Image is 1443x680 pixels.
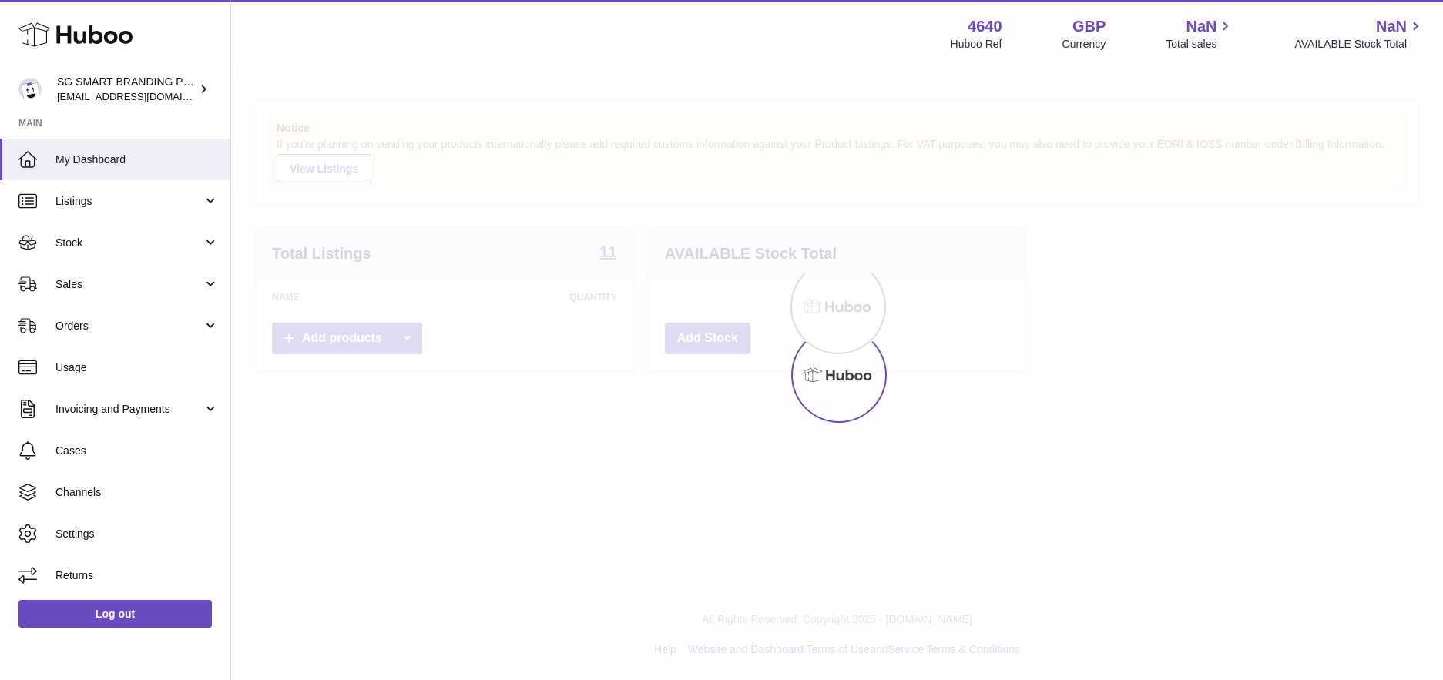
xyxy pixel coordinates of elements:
[55,360,219,375] span: Usage
[55,194,203,209] span: Listings
[18,78,42,101] img: uktopsmileshipping@gmail.com
[55,236,203,250] span: Stock
[55,277,203,292] span: Sales
[1294,37,1425,52] span: AVAILABLE Stock Total
[55,485,219,500] span: Channels
[55,444,219,458] span: Cases
[57,90,227,102] span: [EMAIL_ADDRESS][DOMAIN_NAME]
[18,600,212,628] a: Log out
[55,402,203,417] span: Invoicing and Payments
[1062,37,1106,52] div: Currency
[1294,16,1425,52] a: NaN AVAILABLE Stock Total
[55,527,219,541] span: Settings
[1166,37,1234,52] span: Total sales
[1376,16,1407,37] span: NaN
[1072,16,1106,37] strong: GBP
[55,568,219,583] span: Returns
[1186,16,1216,37] span: NaN
[1166,16,1234,52] a: NaN Total sales
[968,16,1002,37] strong: 4640
[55,152,219,167] span: My Dashboard
[951,37,1002,52] div: Huboo Ref
[55,319,203,333] span: Orders
[57,75,196,104] div: SG SMART BRANDING PTE. LTD.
